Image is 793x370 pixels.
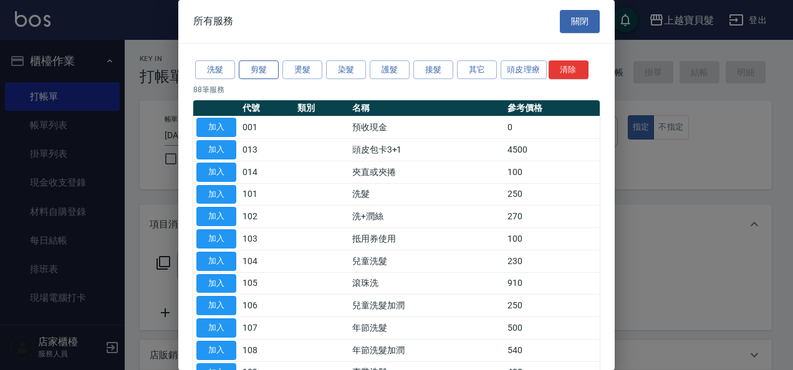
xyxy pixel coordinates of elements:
button: 加入 [196,185,236,204]
td: 103 [239,228,294,250]
td: 年節洗髮加潤 [349,339,505,361]
td: 013 [239,139,294,161]
button: 加入 [196,274,236,293]
td: 滾珠洗 [349,272,505,295]
button: 染髮 [326,60,366,80]
button: 加入 [196,207,236,226]
button: 洗髮 [195,60,235,80]
span: 所有服務 [193,15,233,27]
th: 參考價格 [504,100,600,116]
button: 頭皮理療 [501,60,547,80]
button: 接髮 [413,60,453,80]
td: 預收現金 [349,116,505,139]
td: 洗髮 [349,183,505,206]
td: 0 [504,116,600,139]
td: 抵用券使用 [349,228,505,250]
button: 加入 [196,163,236,182]
button: 其它 [457,60,497,80]
td: 102 [239,206,294,228]
td: 107 [239,317,294,339]
td: 100 [504,161,600,183]
button: 燙髮 [282,60,322,80]
td: 270 [504,206,600,228]
td: 500 [504,317,600,339]
td: 100 [504,228,600,250]
td: 250 [504,183,600,206]
td: 001 [239,116,294,139]
button: 加入 [196,341,236,360]
th: 名稱 [349,100,505,116]
td: 4500 [504,139,600,161]
td: 101 [239,183,294,206]
td: 兒童洗髮 [349,250,505,272]
td: 年節洗髮 [349,317,505,339]
button: 剪髮 [239,60,279,80]
button: 護髮 [370,60,410,80]
td: 540 [504,339,600,361]
button: 加入 [196,252,236,271]
td: 910 [504,272,600,295]
button: 清除 [549,60,589,80]
td: 夾直或夾捲 [349,161,505,183]
td: 108 [239,339,294,361]
button: 加入 [196,318,236,338]
button: 加入 [196,118,236,137]
td: 洗+潤絲 [349,206,505,228]
button: 加入 [196,140,236,159]
td: 105 [239,272,294,295]
td: 250 [504,295,600,317]
th: 代號 [239,100,294,116]
button: 加入 [196,296,236,315]
td: 兒童洗髮加潤 [349,295,505,317]
button: 關閉 [560,10,600,33]
td: 頭皮包卡3+1 [349,139,505,161]
button: 加入 [196,229,236,249]
td: 230 [504,250,600,272]
p: 88 筆服務 [193,84,600,95]
td: 014 [239,161,294,183]
td: 104 [239,250,294,272]
th: 類別 [294,100,349,116]
td: 106 [239,295,294,317]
